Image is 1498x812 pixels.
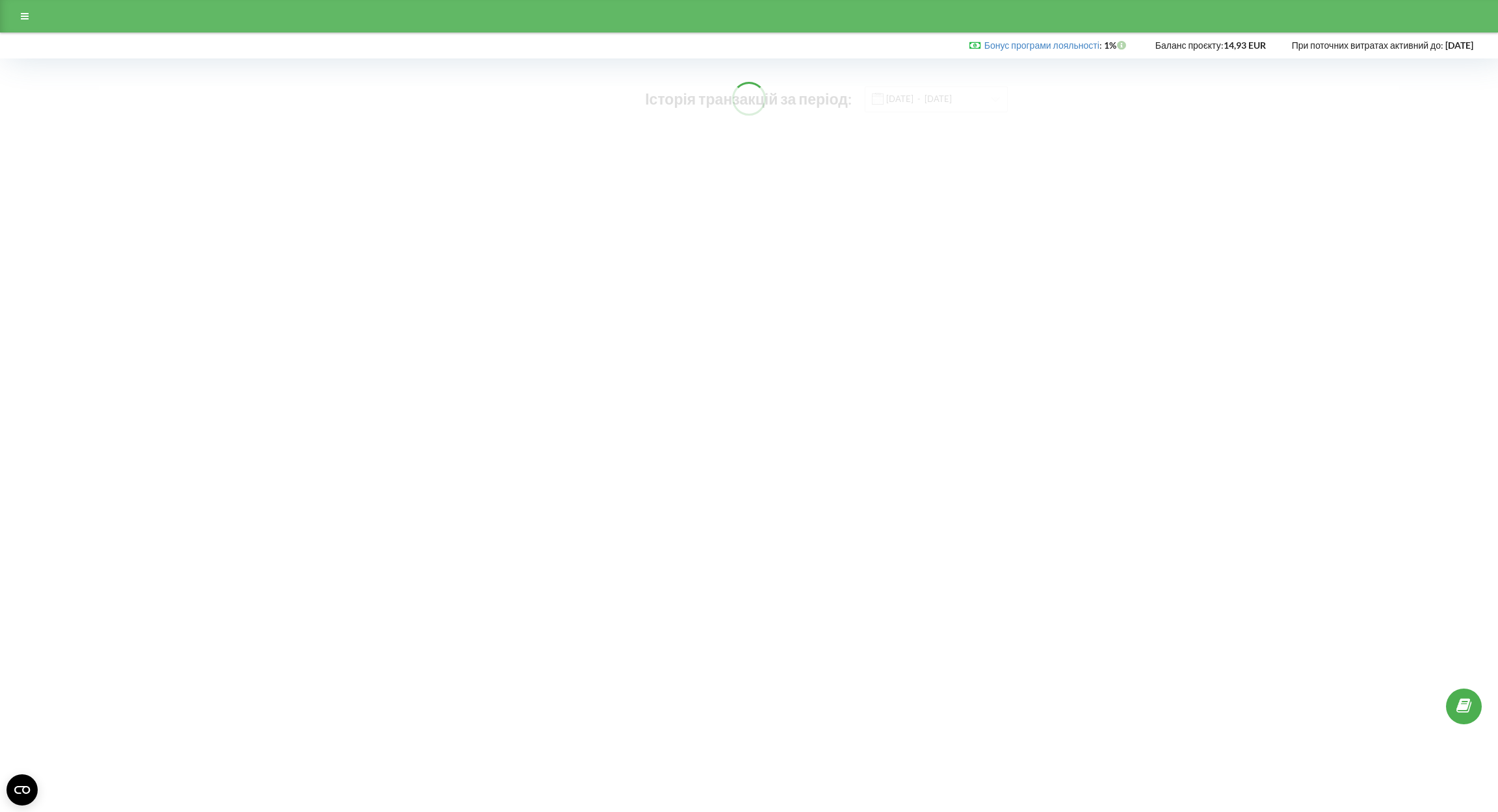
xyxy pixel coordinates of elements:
strong: 14,93 EUR [1224,40,1266,51]
strong: 1% [1104,40,1129,51]
strong: [DATE] [1445,40,1473,51]
span: Баланс проєкту: [1155,40,1224,51]
span: : [984,40,1102,51]
a: Бонус програми лояльності [984,40,1099,51]
button: Open CMP widget [7,774,38,806]
span: При поточних витратах активний до: [1292,40,1443,51]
